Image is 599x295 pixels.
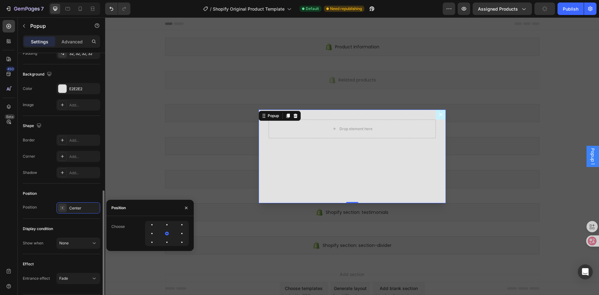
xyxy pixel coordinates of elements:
button: None [56,238,100,249]
div: Image [23,102,34,108]
div: Show when [23,240,43,246]
div: Dialog content [153,92,341,186]
span: Fade [59,276,68,281]
div: Border [23,137,35,143]
div: Color [23,86,32,91]
div: Publish [563,6,578,12]
span: Default [306,6,319,12]
div: Position [111,205,126,211]
div: Drop element here [234,109,267,114]
div: Open Intercom Messenger [578,264,593,279]
div: Undo/Redo [105,2,130,15]
div: Position [23,204,37,210]
div: Dialog body [153,92,341,186]
button: Fade [56,273,100,284]
div: Shadow [23,170,37,175]
span: None [59,241,69,245]
span: Shopify Original Product Template [213,6,285,12]
div: 32, 32, 32, 32 [69,51,99,57]
div: Background [23,70,53,79]
span: Popup 1 [485,131,491,147]
div: Add... [69,102,99,108]
div: Shape [23,122,43,130]
button: 7 [2,2,46,15]
div: Center [69,205,99,211]
span: / [210,6,212,12]
p: 7 [41,5,44,12]
div: Choose [111,224,125,229]
div: E2E2E2 [69,86,99,92]
div: Add... [69,170,99,176]
div: 450 [6,66,15,71]
div: Effect [23,261,34,267]
p: Advanced [61,38,83,45]
p: Popup [30,22,83,30]
dialog: Popup 1 [242,244,252,254]
div: Padding [23,51,37,56]
div: Position [23,191,37,196]
div: Popup [161,96,175,101]
button: Publish [558,2,584,15]
div: Beta [5,114,15,119]
iframe: Design area [105,17,599,295]
div: Display condition [23,226,53,232]
span: Assigned Products [478,6,518,12]
div: Add... [69,138,99,143]
button: Assigned Products [473,2,532,15]
p: Settings [31,38,48,45]
span: Need republishing [330,6,362,12]
div: Add... [69,154,99,160]
div: Corner [23,154,35,159]
div: Entrance effect [23,276,50,281]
